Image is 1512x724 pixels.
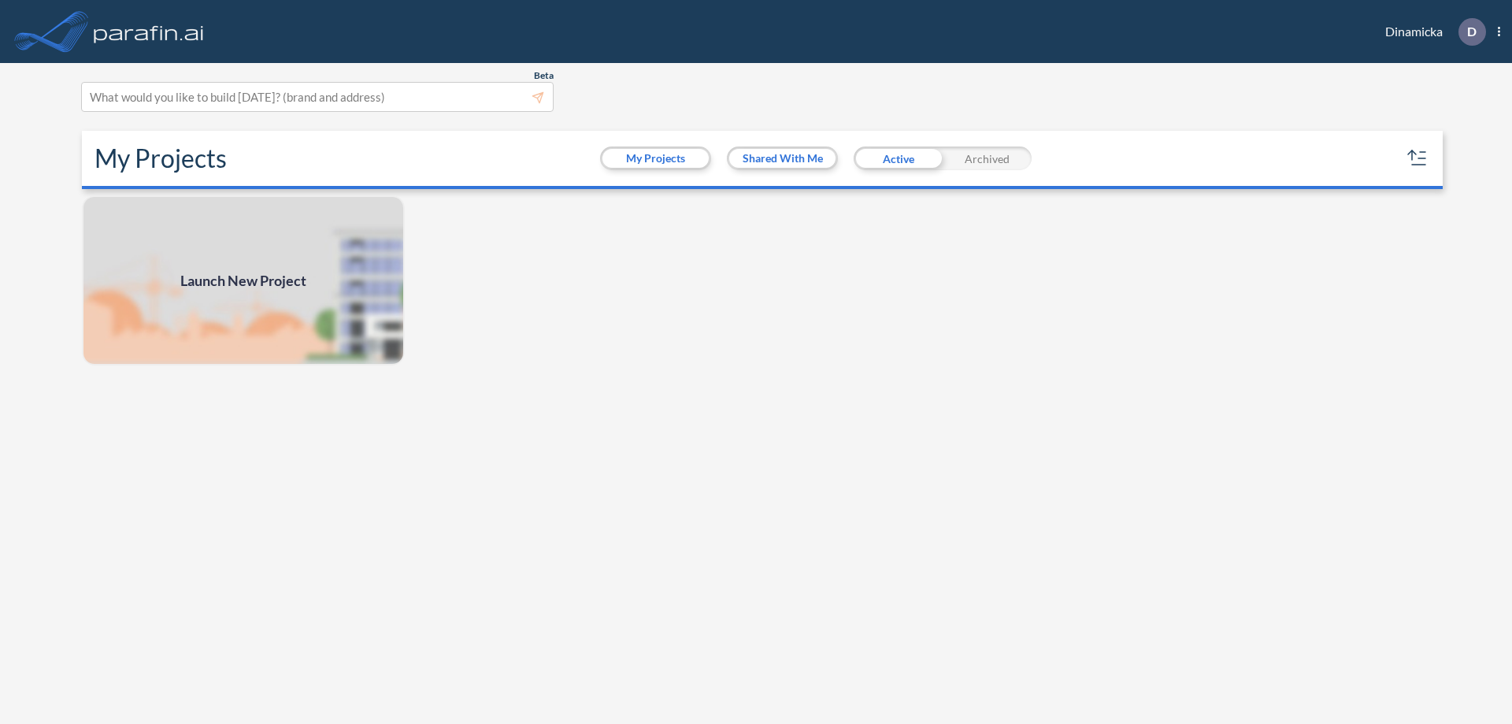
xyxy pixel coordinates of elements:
[94,143,227,173] h2: My Projects
[1467,24,1477,39] p: D
[854,147,943,170] div: Active
[82,195,405,366] a: Launch New Project
[943,147,1032,170] div: Archived
[534,69,554,82] span: Beta
[729,149,836,168] button: Shared With Me
[91,16,207,47] img: logo
[602,149,709,168] button: My Projects
[1405,146,1430,171] button: sort
[82,195,405,366] img: add
[1362,18,1500,46] div: Dinamicka
[180,270,306,291] span: Launch New Project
